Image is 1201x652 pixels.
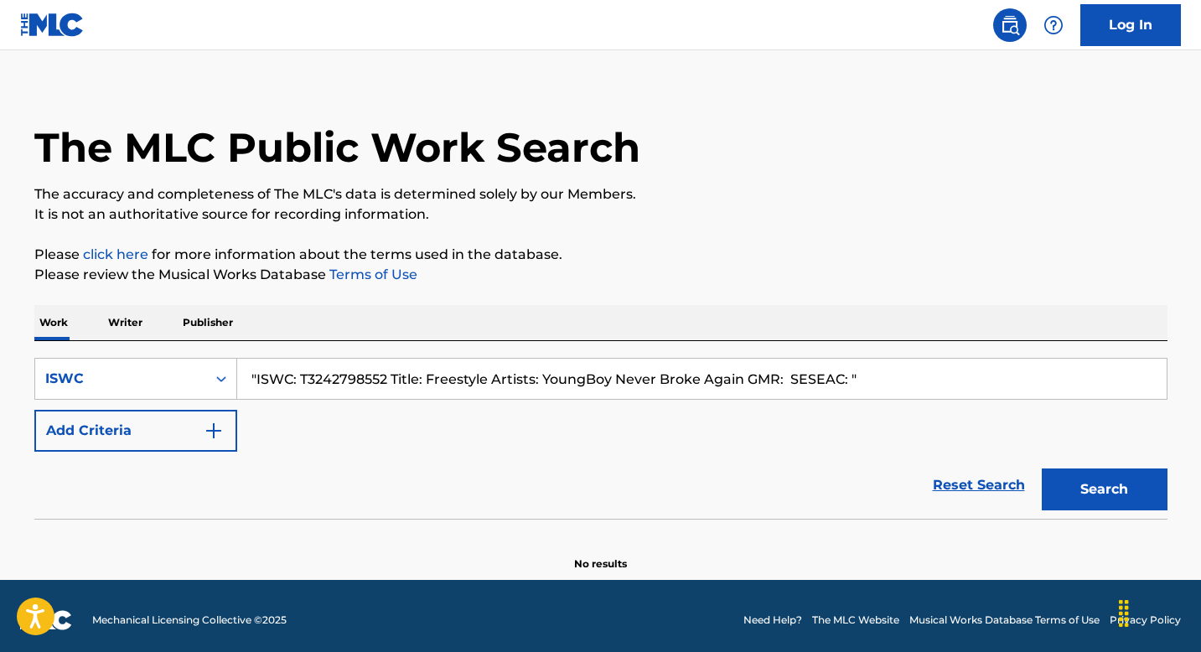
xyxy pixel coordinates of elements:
button: Search [1042,468,1167,510]
img: 9d2ae6d4665cec9f34b9.svg [204,421,224,441]
p: It is not an authoritative source for recording information. [34,204,1167,225]
p: No results [574,536,627,572]
a: The MLC Website [812,613,899,628]
a: Terms of Use [326,266,417,282]
img: search [1000,15,1020,35]
p: Work [34,305,73,340]
a: Log In [1080,4,1181,46]
form: Search Form [34,358,1167,519]
p: Please for more information about the terms used in the database. [34,245,1167,265]
img: help [1043,15,1064,35]
div: Drag [1110,588,1137,639]
a: Need Help? [743,613,802,628]
a: click here [83,246,148,262]
p: Publisher [178,305,238,340]
a: Musical Works Database Terms of Use [909,613,1100,628]
button: Add Criteria [34,410,237,452]
p: Writer [103,305,148,340]
span: Mechanical Licensing Collective © 2025 [92,613,287,628]
h1: The MLC Public Work Search [34,122,640,173]
p: The accuracy and completeness of The MLC's data is determined solely by our Members. [34,184,1167,204]
div: Help [1037,8,1070,42]
a: Reset Search [924,467,1033,504]
a: Privacy Policy [1110,613,1181,628]
p: Please review the Musical Works Database [34,265,1167,285]
div: ISWC [45,369,196,389]
iframe: Chat Widget [1117,572,1201,652]
img: MLC Logo [20,13,85,37]
a: Public Search [993,8,1027,42]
